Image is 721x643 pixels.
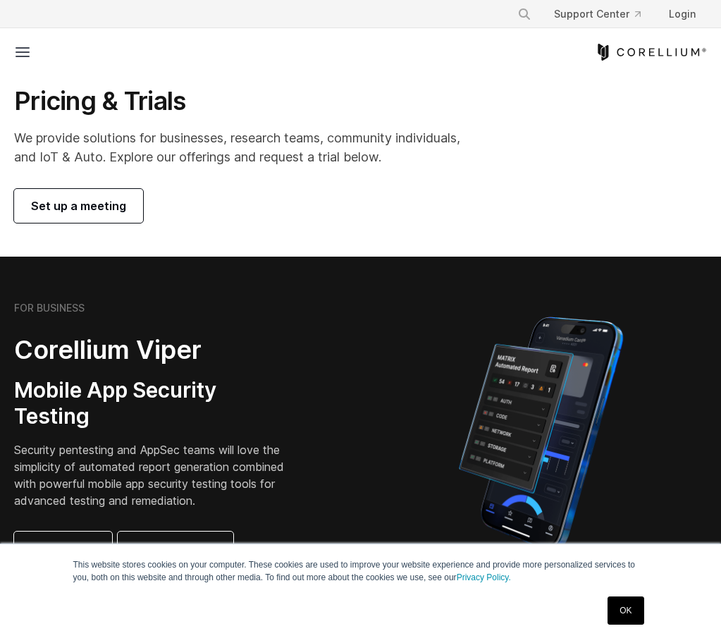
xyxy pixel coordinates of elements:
[14,377,293,430] h3: Mobile App Security Testing
[14,532,112,565] a: Learn more
[658,1,707,27] a: Login
[14,128,467,166] p: We provide solutions for businesses, research teams, community individuals, and IoT & Auto. Explo...
[14,441,293,509] p: Security pentesting and AppSec teams will love the simplicity of automated report generation comb...
[595,44,707,61] a: Corellium Home
[135,540,216,557] span: Request a trial
[14,302,85,314] h6: FOR BUSINESS
[73,558,648,584] p: This website stores cookies on your computer. These cookies are used to improve your website expe...
[543,1,652,27] a: Support Center
[435,310,647,557] img: Corellium MATRIX automated report on iPhone showing app vulnerability test results across securit...
[457,572,511,582] a: Privacy Policy.
[31,540,95,557] span: Learn more
[14,189,143,223] a: Set up a meeting
[14,334,293,366] h2: Corellium Viper
[608,596,643,625] a: OK
[14,85,467,117] h1: Pricing & Trials
[31,197,126,214] span: Set up a meeting
[506,1,707,27] div: Navigation Menu
[118,532,233,565] a: Request a trial
[512,1,537,27] button: Search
